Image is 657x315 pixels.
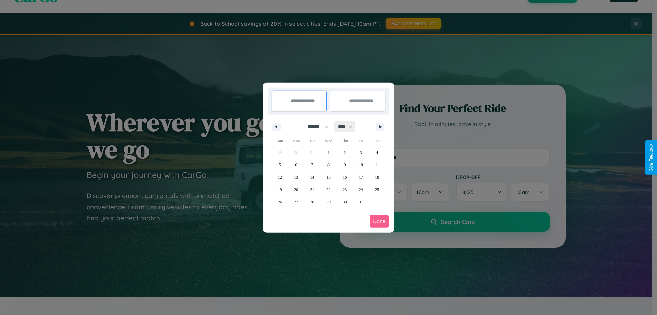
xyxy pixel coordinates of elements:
[326,196,331,208] span: 29
[320,159,336,171] button: 8
[288,183,304,196] button: 20
[360,146,362,159] span: 3
[353,146,369,159] button: 3
[337,183,353,196] button: 23
[320,146,336,159] button: 1
[343,196,347,208] span: 30
[353,196,369,208] button: 31
[304,196,320,208] button: 28
[369,135,385,146] span: Sat
[272,196,288,208] button: 26
[272,159,288,171] button: 5
[279,159,281,171] span: 5
[376,146,378,159] span: 4
[375,183,379,196] span: 25
[359,183,363,196] span: 24
[344,159,346,171] span: 9
[272,171,288,183] button: 12
[320,183,336,196] button: 22
[375,171,379,183] span: 18
[304,171,320,183] button: 14
[311,159,313,171] span: 7
[353,171,369,183] button: 17
[337,196,353,208] button: 30
[649,144,654,171] div: Give Feedback
[369,146,385,159] button: 4
[304,183,320,196] button: 21
[326,183,331,196] span: 22
[320,196,336,208] button: 29
[337,171,353,183] button: 16
[310,171,314,183] span: 14
[288,171,304,183] button: 13
[304,159,320,171] button: 7
[295,159,297,171] span: 6
[359,159,363,171] span: 10
[304,135,320,146] span: Tue
[310,183,314,196] span: 21
[353,135,369,146] span: Fri
[327,146,330,159] span: 1
[353,159,369,171] button: 10
[272,135,288,146] span: Sun
[278,183,282,196] span: 19
[294,183,298,196] span: 20
[310,196,314,208] span: 28
[359,171,363,183] span: 17
[288,159,304,171] button: 6
[343,171,347,183] span: 16
[278,196,282,208] span: 26
[337,135,353,146] span: Thu
[343,183,347,196] span: 23
[278,171,282,183] span: 12
[359,196,363,208] span: 31
[320,171,336,183] button: 15
[369,171,385,183] button: 18
[320,135,336,146] span: Wed
[327,159,330,171] span: 8
[294,196,298,208] span: 27
[370,215,389,228] button: Done
[288,196,304,208] button: 27
[375,159,379,171] span: 11
[337,146,353,159] button: 2
[294,171,298,183] span: 13
[344,146,346,159] span: 2
[272,183,288,196] button: 19
[369,159,385,171] button: 11
[369,183,385,196] button: 25
[326,171,331,183] span: 15
[337,159,353,171] button: 9
[353,183,369,196] button: 24
[288,135,304,146] span: Mon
